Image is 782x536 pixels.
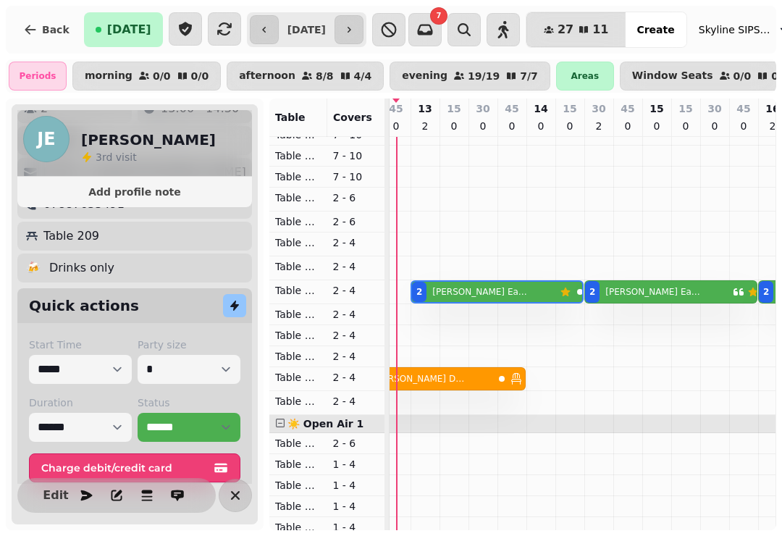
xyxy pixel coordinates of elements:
[275,235,321,250] p: Table 207
[416,286,422,298] div: 2
[389,101,403,116] p: 45
[678,101,692,116] p: 15
[699,22,771,37] span: Skyline SIPS SJQ
[96,151,102,163] span: 3
[275,520,321,535] p: Table 305
[29,453,240,482] button: Charge debit/credit card
[680,119,691,133] p: 0
[275,190,321,205] p: Table 205
[43,227,99,245] p: Table 209
[316,71,334,81] p: 8 / 8
[535,119,547,133] p: 0
[191,71,209,81] p: 0 / 0
[84,12,163,47] button: [DATE]
[709,119,720,133] p: 0
[333,190,379,205] p: 2 - 6
[333,214,379,229] p: 2 - 6
[589,286,595,298] div: 2
[9,62,67,91] div: Periods
[418,101,432,116] p: 13
[636,25,674,35] span: Create
[333,235,379,250] p: 2 - 4
[333,349,379,364] p: 2 - 4
[275,349,321,364] p: Table 212
[12,12,81,47] button: Back
[26,259,41,277] p: 🍻
[468,71,500,81] p: 19 / 19
[275,499,321,514] p: Table 304
[625,12,686,47] button: Create
[333,457,379,472] p: 1 - 4
[526,12,626,47] button: 2711
[102,151,116,163] span: rd
[556,62,614,91] div: Areas
[374,373,466,385] p: [PERSON_NAME] Duff
[763,286,769,298] div: 2
[476,101,489,116] p: 30
[736,101,750,116] p: 45
[275,112,306,123] span: Table
[47,490,64,501] span: Edit
[153,71,171,81] p: 0 / 0
[275,259,321,274] p: Table 208
[436,12,441,20] span: 7
[275,328,321,343] p: Table 211
[354,71,372,81] p: 4 / 4
[275,394,321,409] p: Table 214
[37,130,55,148] span: JE
[29,338,132,352] label: Start Time
[275,457,321,472] p: Table 302
[23,183,246,201] button: Add profile note
[432,286,530,298] p: [PERSON_NAME] Easingwood
[275,214,321,229] p: Table 206
[96,150,137,164] p: visit
[138,395,240,410] label: Status
[738,119,749,133] p: 0
[275,478,321,493] p: Table 303
[558,24,573,35] span: 27
[448,119,460,133] p: 0
[333,328,379,343] p: 2 - 4
[333,148,379,163] p: 7 - 10
[333,520,379,535] p: 1 - 4
[275,370,321,385] p: Table 213
[72,62,221,91] button: morning0/00/0
[520,71,538,81] p: 7 / 7
[333,169,379,184] p: 7 - 10
[333,478,379,493] p: 1 - 4
[419,119,431,133] p: 2
[733,71,752,81] p: 0 / 0
[333,112,372,123] span: Covers
[477,119,489,133] p: 0
[534,101,547,116] p: 14
[275,436,321,451] p: Table 301
[651,119,663,133] p: 0
[287,418,363,430] span: ☀️ Open Air 1
[239,70,295,82] p: afternoon
[138,338,240,352] label: Party size
[81,130,216,150] h2: [PERSON_NAME]
[333,283,379,298] p: 2 - 4
[564,119,576,133] p: 0
[632,70,713,82] p: Window Seats
[622,119,634,133] p: 0
[593,119,605,133] p: 2
[41,463,211,473] span: Charge debit/credit card
[390,62,550,91] button: evening19/197/7
[85,70,133,82] p: morning
[447,101,461,116] p: 15
[35,187,235,197] span: Add profile note
[49,259,114,277] p: Drinks only
[621,101,634,116] p: 45
[41,481,70,510] button: Edit
[29,395,132,410] label: Duration
[767,119,778,133] p: 2
[563,101,576,116] p: 15
[333,499,379,514] p: 1 - 4
[333,307,379,322] p: 2 - 4
[390,119,402,133] p: 0
[275,169,321,184] p: Table 204
[107,24,151,35] span: [DATE]
[605,286,703,298] p: [PERSON_NAME] Easingwood
[333,394,379,409] p: 2 - 4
